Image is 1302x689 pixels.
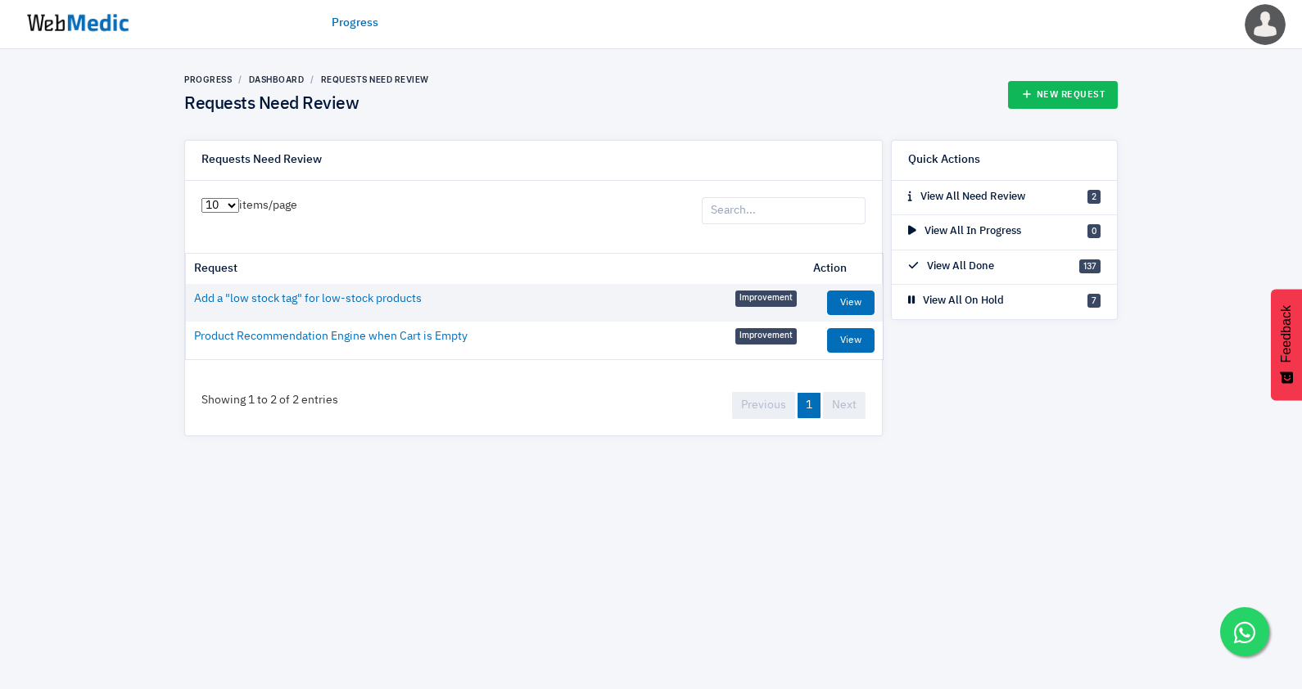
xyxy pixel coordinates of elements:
h6: Quick Actions [908,153,980,168]
a: 1 [798,393,821,418]
span: Improvement [735,328,797,344]
p: View All Done [908,259,994,275]
a: View [827,328,875,353]
span: 2 [1087,190,1101,204]
p: View All Need Review [908,189,1025,205]
a: Requests Need Review [321,74,429,84]
input: Search... [702,197,866,225]
h4: Requests Need Review [184,94,429,115]
button: Feedback - Show survey [1271,289,1302,400]
a: View [827,290,875,315]
th: Request [186,254,805,284]
th: Action [805,254,883,284]
a: Progress [332,15,378,32]
a: Previous [732,392,795,419]
span: Feedback [1279,305,1294,363]
span: Improvement [735,290,797,307]
nav: breadcrumb [184,74,429,86]
span: 0 [1087,224,1101,238]
select: items/page [201,198,239,213]
span: 137 [1079,259,1101,273]
a: Progress [184,74,232,84]
h6: Requests Need Review [201,153,322,168]
p: View All On Hold [908,293,1004,309]
a: Product Recommendation Engine when Cart is Empty [194,328,468,345]
a: Dashboard [249,74,305,84]
label: items/page [201,197,297,214]
span: 7 [1087,294,1101,308]
a: Add a "low stock tag" for low-stock products [194,290,422,308]
a: Next [823,392,866,419]
a: New Request [1008,81,1119,109]
p: View All In Progress [908,223,1021,240]
div: Showing 1 to 2 of 2 entries [185,376,355,426]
